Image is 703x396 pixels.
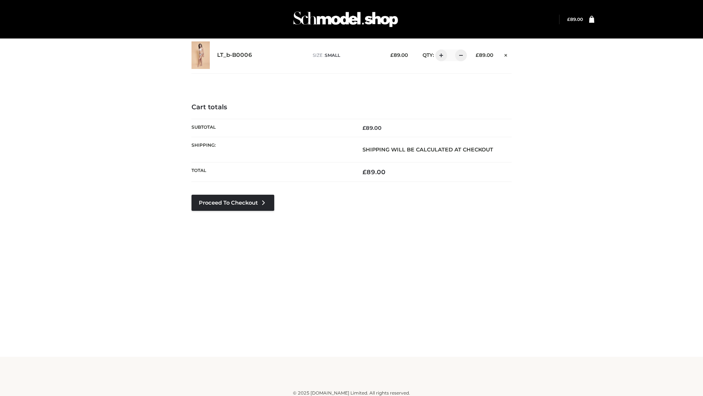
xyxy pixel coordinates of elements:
[567,16,583,22] a: £89.00
[325,52,340,58] span: SMALL
[415,49,464,61] div: QTY:
[313,52,379,59] p: size :
[362,125,366,131] span: £
[476,52,479,58] span: £
[476,52,493,58] bdi: 89.00
[191,137,351,162] th: Shipping:
[362,125,382,131] bdi: 89.00
[567,16,570,22] span: £
[362,146,493,153] strong: Shipping will be calculated at checkout
[362,168,386,176] bdi: 89.00
[291,5,401,34] img: Schmodel Admin 964
[567,16,583,22] bdi: 89.00
[191,41,210,69] img: LT_b-B0006 - SMALL
[390,52,408,58] bdi: 89.00
[501,49,512,59] a: Remove this item
[217,52,252,59] a: LT_b-B0006
[362,168,367,176] span: £
[191,195,274,211] a: Proceed to Checkout
[191,119,351,137] th: Subtotal
[191,103,512,111] h4: Cart totals
[191,162,351,182] th: Total
[390,52,394,58] span: £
